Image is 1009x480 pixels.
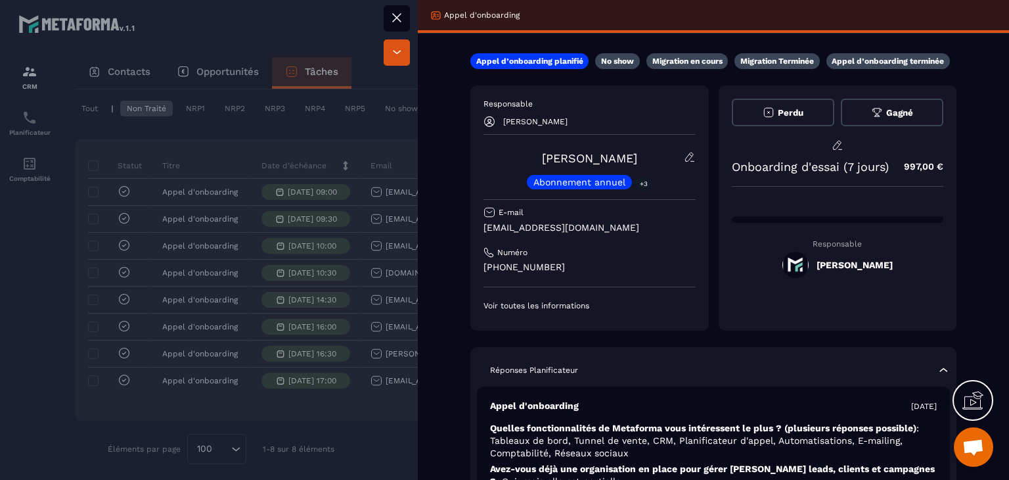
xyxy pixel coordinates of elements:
button: Perdu [732,99,834,126]
p: Responsable [483,99,696,109]
p: [DATE] [911,401,937,412]
p: Appel d'onboarding [444,10,520,20]
p: Réponses Planificateur [490,365,578,375]
p: Migration en cours [652,56,723,66]
p: E-mail [499,207,524,218]
p: No show [601,56,634,66]
p: Appel d’onboarding planifié [476,56,583,66]
p: [EMAIL_ADDRESS][DOMAIN_NAME] [483,222,696,234]
p: Migration Terminée [740,56,814,66]
p: Responsable [732,239,944,249]
a: [PERSON_NAME] [542,151,637,165]
p: +3 [635,177,652,191]
p: Onboarding d'essai (7 jours) [732,160,889,174]
span: : Tableaux de bord, Tunnel de vente, CRM, Planificateur d'appel, Automatisations, E-mailing, Comp... [490,423,919,458]
p: Appel d’onboarding terminée [832,56,944,66]
p: [PERSON_NAME] [503,117,568,126]
p: Quelles fonctionnalités de Metaforma vous intéressent le plus ? (plusieurs réponses possible) [490,422,937,460]
p: Voir toutes les informations [483,300,696,311]
p: Numéro [497,247,527,258]
p: 997,00 € [891,154,943,180]
p: Appel d'onboarding [490,400,579,412]
button: Gagné [841,99,943,126]
span: Perdu [778,108,803,118]
p: Abonnement annuel [533,178,625,187]
h5: [PERSON_NAME] [817,260,893,270]
span: Gagné [886,108,913,118]
a: Ouvrir le chat [954,427,993,467]
p: [PHONE_NUMBER] [483,261,696,274]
